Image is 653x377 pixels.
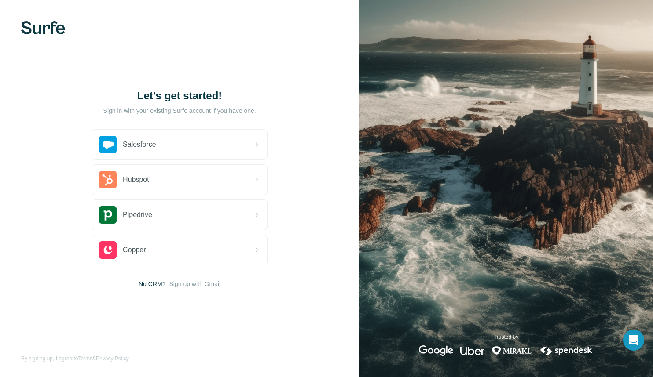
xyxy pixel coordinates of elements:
img: copper's logo [99,241,117,259]
span: Hubspot [123,174,149,185]
img: uber's logo [460,345,484,356]
span: By signing up, I agree to & [21,355,129,362]
a: Terms [78,355,92,362]
img: spendesk's logo [539,345,594,356]
p: Sign in with your existing Surfe account if you have one. [103,106,256,115]
img: Surfe's logo [21,21,65,34]
span: No CRM? [139,279,165,288]
img: google's logo [419,345,453,356]
button: Sign up with Gmail [169,279,220,288]
span: Pipedrive [123,210,152,220]
a: Privacy Policy [96,355,129,362]
img: pipedrive's logo [99,206,117,224]
p: Trusted by [494,333,518,341]
span: Salesforce [123,139,156,150]
img: salesforce's logo [99,136,117,153]
img: mirakl's logo [492,345,532,356]
span: Copper [123,245,146,255]
div: Open Intercom Messenger [623,330,644,351]
h1: Let’s get started! [92,89,268,103]
img: hubspot's logo [99,171,117,188]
